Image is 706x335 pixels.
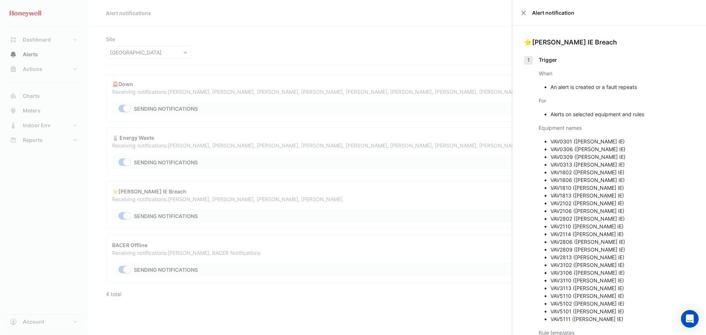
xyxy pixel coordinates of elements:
li: VAV2802 ([PERSON_NAME] IE) [550,215,694,222]
button: Close [521,10,526,15]
li: VAV2102 ([PERSON_NAME] IE) [550,199,694,207]
li: VAV1810 ([PERSON_NAME] IE) [550,184,694,192]
li: VAV5111 ([PERSON_NAME] IE) [550,315,694,323]
li: VAV1802 ([PERSON_NAME] IE) [550,168,694,176]
li: VAV2806 ([PERSON_NAME] IE) [550,238,694,246]
li: VAV3102 ([PERSON_NAME] IE) [550,261,694,269]
li: VAV5101 ([PERSON_NAME] IE) [550,307,694,315]
div: For [539,97,694,104]
div: Open Intercom Messenger [681,310,699,328]
li: An alert is created or a fault repeats [550,83,694,91]
div: When [539,70,694,77]
li: VAV5102 ([PERSON_NAME] IE) [550,300,694,307]
div: Trigger [539,56,694,64]
li: VAV2813 ([PERSON_NAME] IE) [550,253,694,261]
li: VAV0306 ([PERSON_NAME] IE) [550,145,694,153]
li: VAV0309 ([PERSON_NAME] IE) [550,153,694,161]
li: VAV1813 ([PERSON_NAME] IE) [550,192,694,199]
li: VAV2809 ([PERSON_NAME] IE) [550,246,694,253]
div: 1 [524,56,533,65]
div: ⭐[PERSON_NAME] IE Breach [524,38,694,47]
li: VAV2114 ([PERSON_NAME] IE) [550,230,694,238]
li: VAV5110 ([PERSON_NAME] IE) [550,292,694,300]
li: VAV2106 ([PERSON_NAME] IE) [550,207,694,215]
li: VAV2110 ([PERSON_NAME] IE) [550,222,694,230]
li: VAV0313 ([PERSON_NAME] IE) [550,161,694,168]
span: Alert notification [532,9,574,17]
li: Alerts on selected equipment and rules [550,110,694,118]
li: VAV3113 ([PERSON_NAME] IE) [550,284,694,292]
div: Equipment names [539,124,694,132]
li: VAV0301 ([PERSON_NAME] IE) [550,138,694,145]
li: VAV3110 ([PERSON_NAME] IE) [550,277,694,284]
li: VAV3106 ([PERSON_NAME] IE) [550,269,694,277]
li: VAV1806 ([PERSON_NAME] IE) [550,176,694,184]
